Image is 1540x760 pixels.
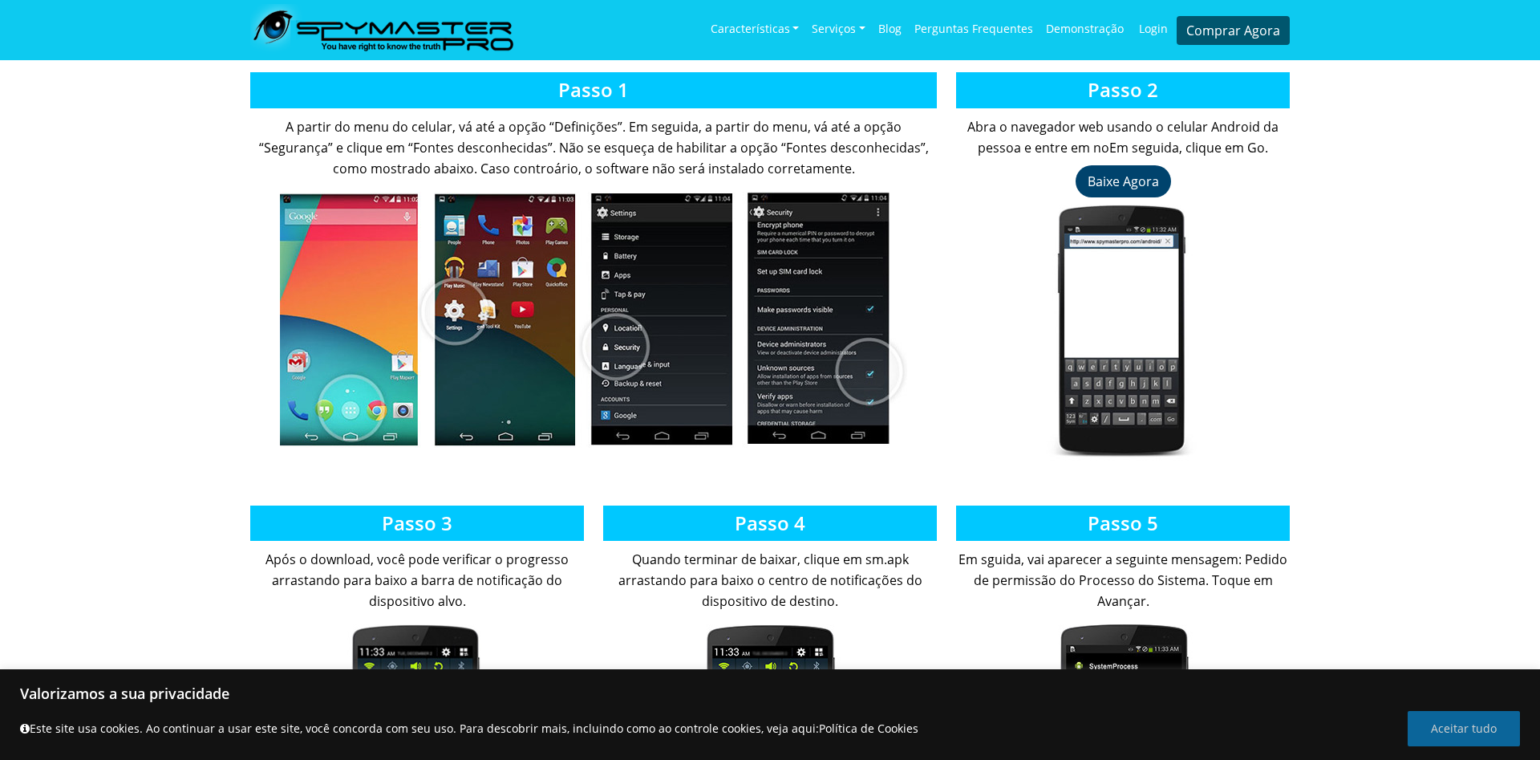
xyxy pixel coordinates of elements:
h5: Passo 2 [956,72,1290,108]
p: Após o download, você pode verificar o progresso arrastando para baixo a barra de notificação do ... [250,549,584,612]
h5: passo 5 [956,506,1290,542]
span: Ajuda [35,11,76,26]
a: Login [1130,6,1177,52]
a: Baixe Agora [1076,165,1171,197]
a: Características [704,6,806,55]
a: Perguntas frequentes [908,6,1039,52]
h5: passo 4 [603,506,937,542]
img: SpymasterPro [250,4,513,56]
a: Demonstração [1039,6,1130,52]
a: Política de Cookies [819,721,918,736]
p: A partir do menu do celular, vá até a opção “Definições”. Em seguida, a partir do menu, vá até a ... [250,116,937,179]
p: Valorizamos a sua privacidade [20,684,1520,703]
p: Abra o navegador web usando o celular Android da pessoa e entre em noEm seguida, clique em Go. [956,116,1290,158]
p: Este site usa cookies. Ao continuar a usar este site, você concorda com seu uso. Para descobrir m... [20,719,918,738]
p: Em sguida, vai aparecer a seguinte mensagem: Pedido de permissão do Processo do Sistema. Toque em... [956,549,1290,612]
p: Quando terminar de baixar, clique em sm.apk arrastando para baixo o centro de notificações do dis... [603,549,937,612]
button: Aceitar tudo [1408,711,1520,746]
h5: passo 3 [250,506,584,542]
h5: Passo 1 [250,72,937,108]
a: Blog [872,6,908,52]
a: Serviços [805,6,872,55]
a: Comprar Agora [1177,16,1290,45]
img: Instalação em Android [280,192,907,448]
img: step2.jpg [1046,205,1200,461]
